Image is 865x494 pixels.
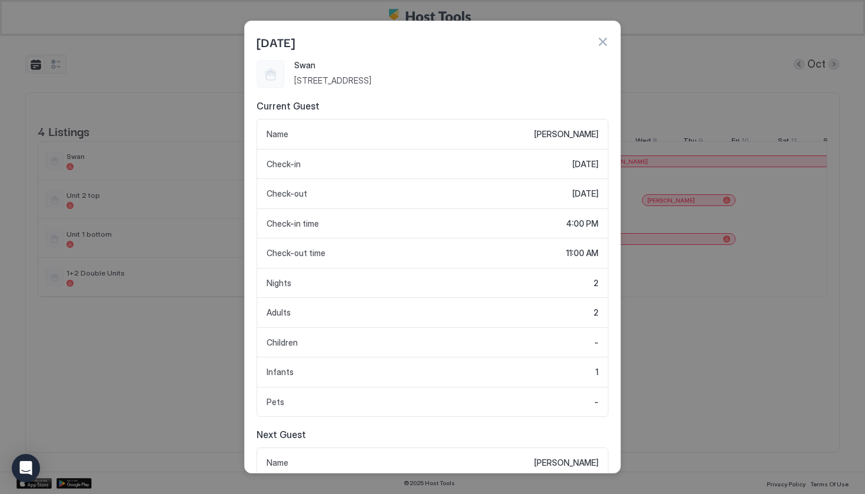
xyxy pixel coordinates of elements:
[294,75,608,86] span: [STREET_ADDRESS]
[267,159,301,170] span: Check-in
[534,129,598,140] span: [PERSON_NAME]
[594,278,598,289] span: 2
[566,248,598,258] span: 11:00 AM
[267,457,288,468] span: Name
[12,454,40,482] div: Open Intercom Messenger
[267,307,291,318] span: Adults
[267,337,298,348] span: Children
[566,218,598,229] span: 4:00 PM
[257,100,608,112] span: Current Guest
[257,429,608,440] span: Next Guest
[267,218,319,229] span: Check-in time
[257,33,295,51] span: [DATE]
[267,367,294,377] span: Infants
[267,278,291,289] span: Nights
[267,248,325,258] span: Check-out time
[595,367,598,377] span: 1
[594,307,598,318] span: 2
[594,337,598,348] span: -
[534,457,598,468] span: [PERSON_NAME]
[267,397,284,407] span: Pets
[573,188,598,199] span: [DATE]
[594,397,598,407] span: -
[267,129,288,140] span: Name
[294,60,608,71] span: Swan
[267,188,307,199] span: Check-out
[573,159,598,170] span: [DATE]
